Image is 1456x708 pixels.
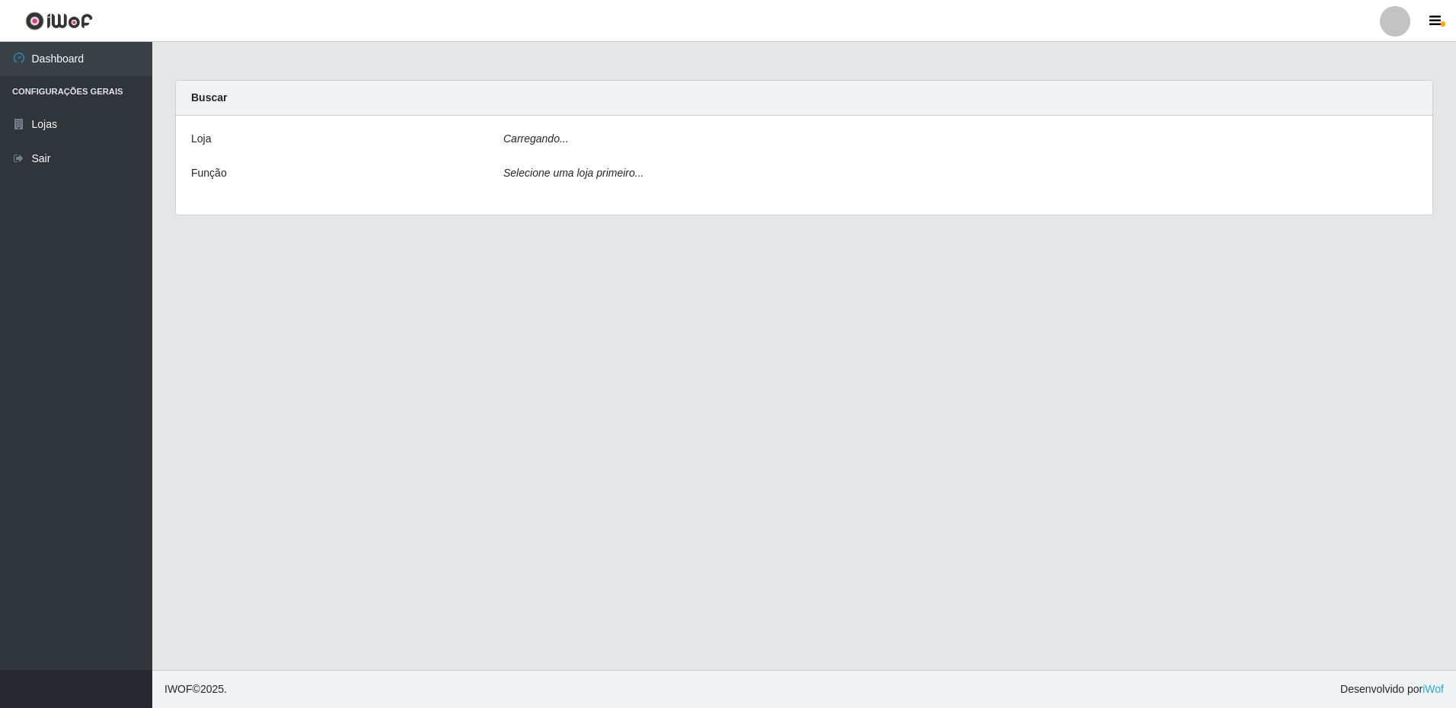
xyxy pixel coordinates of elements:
label: Loja [191,131,211,147]
span: IWOF [164,683,193,695]
span: © 2025 . [164,681,227,697]
a: iWof [1422,683,1444,695]
span: Desenvolvido por [1340,681,1444,697]
strong: Buscar [191,91,227,104]
img: CoreUI Logo [25,11,93,30]
label: Função [191,165,227,181]
i: Carregando... [503,132,569,145]
i: Selecione uma loja primeiro... [503,167,643,179]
